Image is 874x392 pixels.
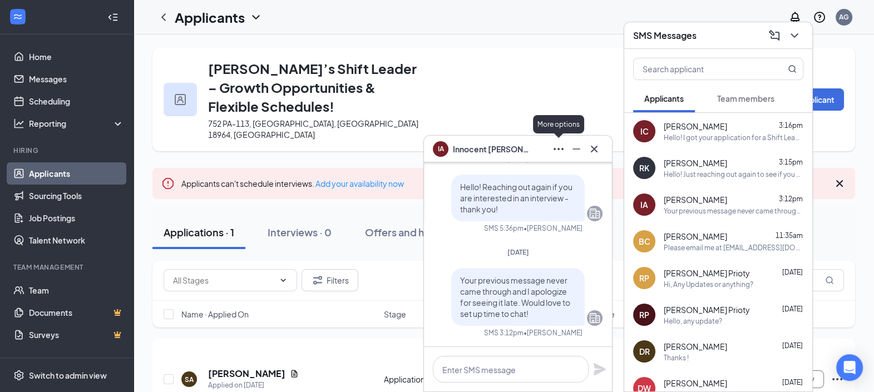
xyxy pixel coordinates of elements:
a: Add your availability now [315,178,404,188]
span: [DATE] [782,268,803,276]
span: Applicants can't schedule interviews. [181,178,404,188]
span: Applicants [644,93,684,103]
div: Thanks ! [664,353,689,363]
svg: Document [290,369,299,378]
svg: ComposeMessage [768,29,781,42]
svg: Cross [833,177,846,190]
a: Talent Network [29,229,124,251]
a: Sourcing Tools [29,185,124,207]
a: Job Postings [29,207,124,229]
input: All Stages [173,274,274,286]
div: RP [639,309,649,320]
div: Application [384,374,482,385]
svg: Minimize [570,142,583,156]
h1: Applicants [175,8,245,27]
svg: Plane [593,363,606,376]
span: Innocent [PERSON_NAME] [453,143,531,155]
span: [DATE] [782,305,803,313]
svg: Ellipses [831,373,844,386]
span: [DATE] [507,248,529,256]
svg: Analysis [13,118,24,129]
a: Applicants [29,162,124,185]
svg: ChevronDown [788,29,801,42]
div: Hi, Any Updates or anything? [664,280,753,289]
h3: SMS Messages [633,29,697,42]
h5: [PERSON_NAME] [208,368,285,380]
div: Applications · 1 [164,225,234,239]
span: [PERSON_NAME] Prioty [664,304,750,315]
svg: ChevronDown [279,276,288,285]
div: Team Management [13,262,122,272]
span: 752 PA-113, [GEOGRAPHIC_DATA], [GEOGRAPHIC_DATA] 18964, [GEOGRAPHIC_DATA] [208,118,418,140]
a: Team [29,279,124,301]
div: RP [639,272,649,284]
svg: ChevronLeft [157,11,170,24]
div: IA [640,199,648,210]
svg: ChevronDown [249,11,263,24]
a: Messages [29,68,124,90]
svg: WorkstreamLogo [12,11,23,22]
span: Team members [717,93,774,103]
span: [PERSON_NAME] Prioty [664,267,750,279]
span: [PERSON_NAME] [664,378,727,389]
div: RK [639,162,649,173]
div: More options [533,115,584,133]
svg: Company [588,207,601,220]
svg: Ellipses [552,142,565,156]
div: Switch to admin view [29,370,107,381]
svg: Cross [587,142,601,156]
span: Name · Applied On [181,309,249,320]
div: AG [839,12,849,22]
div: Hello! I got your application for a Shift Leader position. Are you interested in only being a Shi... [664,133,803,142]
span: Hello! Reaching out again if you are interested in an interview - thank you! [460,182,572,214]
span: • [PERSON_NAME] [524,224,582,233]
span: [DATE] [782,378,803,386]
div: Hello! Just reaching out again to see if you are available / interested in an interview! Thank you! [664,170,803,179]
div: SA [185,375,194,384]
div: Hello, any update? [664,316,722,326]
svg: Filter [311,274,324,287]
button: ChevronDown [786,27,803,44]
svg: Error [161,177,175,190]
svg: Notifications [788,11,802,24]
div: Hiring [13,146,122,155]
button: Cross [585,140,603,158]
div: SMS 3:12pm [484,328,524,338]
div: Reporting [29,118,125,129]
span: Your previous message never came through and I apologize for seeing it late. Would love to set up... [460,275,570,319]
span: • [PERSON_NAME] [524,328,582,338]
span: [PERSON_NAME] [664,194,727,205]
span: [PERSON_NAME] [664,341,727,352]
svg: MagnifyingGlass [788,64,797,73]
h3: [PERSON_NAME]’s Shift Leader – Growth Opportunities & Flexible Schedules! [208,59,427,116]
span: [PERSON_NAME] [664,121,727,132]
span: 3:15pm [779,158,803,166]
svg: Collapse [107,12,118,23]
svg: Settings [13,370,24,381]
div: Your previous message never came through and I apologize for seeing it late. Would love to set up... [664,206,803,216]
div: DR [639,346,650,357]
div: Open Intercom Messenger [836,354,863,381]
div: BC [639,236,650,247]
span: [DATE] [782,341,803,350]
input: Search applicant [634,58,766,80]
button: ComposeMessage [766,27,783,44]
span: 3:16pm [779,121,803,130]
a: Home [29,46,124,68]
span: [PERSON_NAME] [664,231,727,242]
span: [PERSON_NAME] [664,157,727,168]
a: SurveysCrown [29,324,124,346]
a: DocumentsCrown [29,301,124,324]
span: Stage [384,309,406,320]
div: SMS 5:36pm [484,224,524,233]
span: 3:12pm [779,195,803,203]
svg: MagnifyingGlass [825,276,834,285]
svg: QuestionInfo [813,11,826,24]
div: Please email me at [EMAIL_ADDRESS][DOMAIN_NAME] with screenshots of what is happening. Please do ... [664,243,803,252]
button: Filter Filters [302,269,358,291]
a: Scheduling [29,90,124,112]
div: IC [640,126,649,137]
span: 11:35am [776,231,803,240]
